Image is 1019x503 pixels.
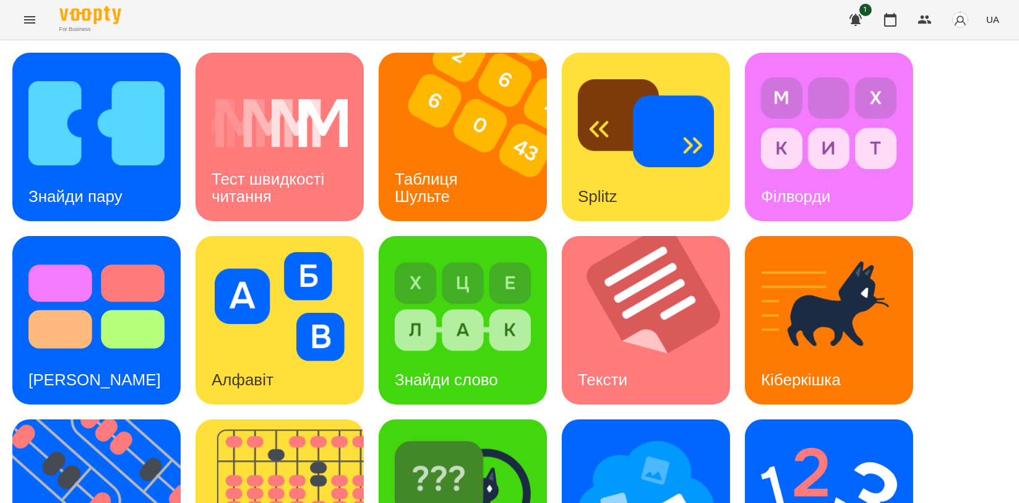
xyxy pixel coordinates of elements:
a: Знайди словоЗнайди слово [379,236,547,405]
span: UA [986,13,999,26]
h3: Знайди пару [28,187,123,206]
a: Знайди паруЗнайди пару [12,53,181,221]
h3: Знайди слово [395,370,498,389]
button: UA [981,8,1004,31]
h3: Тексти [578,370,627,389]
h3: Філворди [761,187,830,206]
a: ФілвордиФілворди [745,53,913,221]
img: Кіберкішка [761,252,897,361]
a: SplitzSplitz [562,53,730,221]
span: For Business [59,25,121,33]
img: Таблиця Шульте [379,53,562,221]
h3: Алфавіт [212,370,273,389]
button: Menu [15,5,45,35]
a: АлфавітАлфавіт [196,236,364,405]
img: Тест швидкості читання [212,69,348,178]
img: Знайди пару [28,69,165,178]
h3: Кіберкішка [761,370,841,389]
img: Тексти [562,236,746,405]
span: 1 [859,4,872,16]
h3: Splitz [578,187,617,206]
a: Таблиця ШультеТаблиця Шульте [379,53,547,221]
img: Філворди [761,69,897,178]
a: Тест Струпа[PERSON_NAME] [12,236,181,405]
img: Splitz [578,69,714,178]
img: Алфавіт [212,252,348,361]
h3: Таблиця Шульте [395,170,462,205]
h3: [PERSON_NAME] [28,370,161,389]
a: ТекстиТексти [562,236,730,405]
img: avatar_s.png [952,11,969,28]
a: КіберкішкаКіберкішка [745,236,913,405]
h3: Тест швидкості читання [212,170,329,205]
img: Voopty Logo [59,6,121,24]
a: Тест швидкості читанняТест швидкості читання [196,53,364,221]
img: Тест Струпа [28,252,165,361]
img: Знайди слово [395,252,531,361]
